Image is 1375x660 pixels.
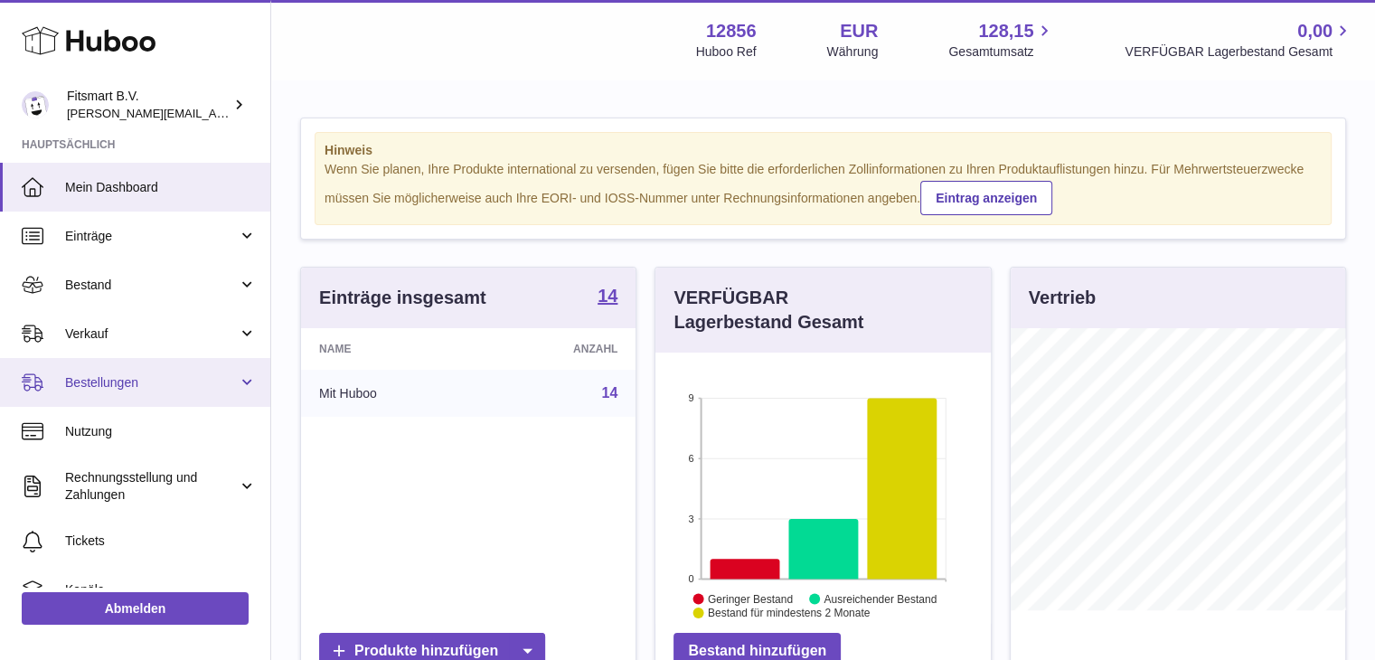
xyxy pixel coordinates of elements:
[65,277,238,294] span: Bestand
[65,423,257,440] span: Nutzung
[673,286,909,335] h3: VERFÜGBAR Lagerbestand Gesamt
[319,286,486,310] h3: Einträge insgesamt
[602,385,618,401] a: 14
[948,19,1054,61] a: 128,15 Gesamtumsatz
[1297,19,1333,43] span: 0,00
[840,19,878,43] strong: EUR
[978,19,1033,43] span: 128,15
[689,392,694,403] text: 9
[708,607,871,619] text: Bestand für mindestens 2 Monate
[598,287,617,308] a: 14
[1125,19,1353,61] a: 0,00 VERFÜGBAR Lagerbestand Gesamt
[696,43,757,61] div: Huboo Ref
[827,43,879,61] div: Währung
[67,106,363,120] span: [PERSON_NAME][EMAIL_ADDRESS][DOMAIN_NAME]
[598,287,617,305] strong: 14
[22,91,49,118] img: jonathan@leaderoo.com
[948,43,1054,61] span: Gesamtumsatz
[301,328,481,370] th: Name
[65,228,238,245] span: Einträge
[65,325,238,343] span: Verkauf
[689,513,694,523] text: 3
[920,181,1052,215] a: Eintrag anzeigen
[65,533,257,550] span: Tickets
[1125,43,1353,61] span: VERFÜGBAR Lagerbestand Gesamt
[65,469,238,504] span: Rechnungsstellung und Zahlungen
[67,88,230,122] div: Fitsmart B.V.
[22,592,249,625] a: Abmelden
[65,374,238,391] span: Bestellungen
[689,573,694,584] text: 0
[706,19,757,43] strong: 12856
[689,453,694,464] text: 6
[325,142,1322,159] strong: Hinweis
[65,179,257,196] span: Mein Dashboard
[824,592,937,605] text: Ausreichender Bestand
[65,581,257,599] span: Kanäle
[481,328,636,370] th: Anzahl
[325,161,1322,215] div: Wenn Sie planen, Ihre Produkte international zu versenden, fügen Sie bitte die erforderlichen Zol...
[301,370,481,417] td: Mit Huboo
[1029,286,1096,310] h3: Vertrieb
[708,592,793,605] text: Geringer Bestand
